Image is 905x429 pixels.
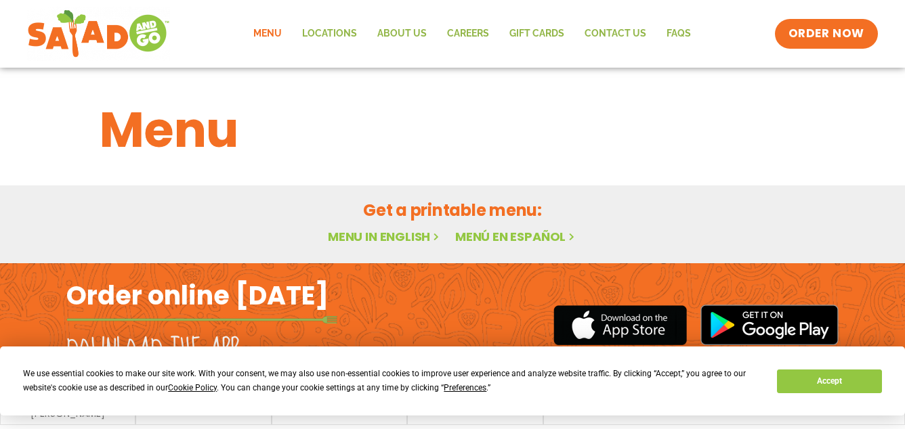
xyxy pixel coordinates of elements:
div: We use essential cookies to make our site work. With your consent, we may also use non-essential ... [23,367,761,395]
span: ORDER NOW [788,26,864,42]
a: FAQs [656,18,701,49]
a: Locations [292,18,367,49]
h2: Order online [DATE] [66,279,329,312]
h1: Menu [100,93,805,166]
span: Cookie Policy [168,383,217,392]
img: fork [66,316,337,323]
span: Preferences [444,383,486,392]
a: meet chef [PERSON_NAME] [7,399,128,418]
a: ORDER NOW [775,19,878,49]
img: new-SAG-logo-768×292 [27,7,170,61]
a: Menu in English [328,228,442,245]
a: Menú en español [455,228,577,245]
a: Menu [243,18,292,49]
img: appstore [553,303,687,347]
h2: Download the app [66,333,239,371]
a: Contact Us [574,18,656,49]
button: Accept [777,369,881,393]
a: GIFT CARDS [499,18,574,49]
nav: Menu [243,18,701,49]
a: Careers [437,18,499,49]
a: About Us [367,18,437,49]
img: google_play [700,304,839,345]
h2: Get a printable menu: [100,198,805,222]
